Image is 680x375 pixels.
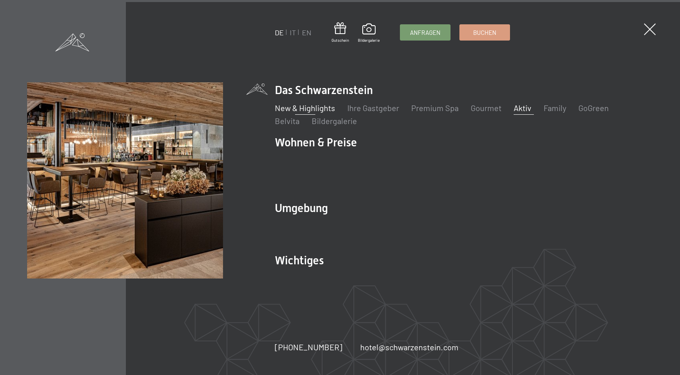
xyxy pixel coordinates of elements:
[460,25,510,40] a: Buchen
[331,22,349,43] a: Gutschein
[514,103,531,113] a: Aktiv
[347,103,399,113] a: Ihre Gastgeber
[275,103,335,113] a: New & Highlights
[544,103,566,113] a: Family
[411,103,459,113] a: Premium Spa
[275,341,342,353] a: [PHONE_NUMBER]
[290,28,296,37] a: IT
[358,24,380,43] a: Bildergalerie
[578,103,609,113] a: GoGreen
[275,28,284,37] a: DE
[302,28,311,37] a: EN
[473,28,496,37] span: Buchen
[471,103,501,113] a: Gourmet
[358,37,380,43] span: Bildergalerie
[410,28,440,37] span: Anfragen
[275,116,300,126] a: Belvita
[331,37,349,43] span: Gutschein
[312,116,357,126] a: Bildergalerie
[360,341,459,353] a: hotel@schwarzenstein.com
[275,342,342,352] span: [PHONE_NUMBER]
[400,25,450,40] a: Anfragen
